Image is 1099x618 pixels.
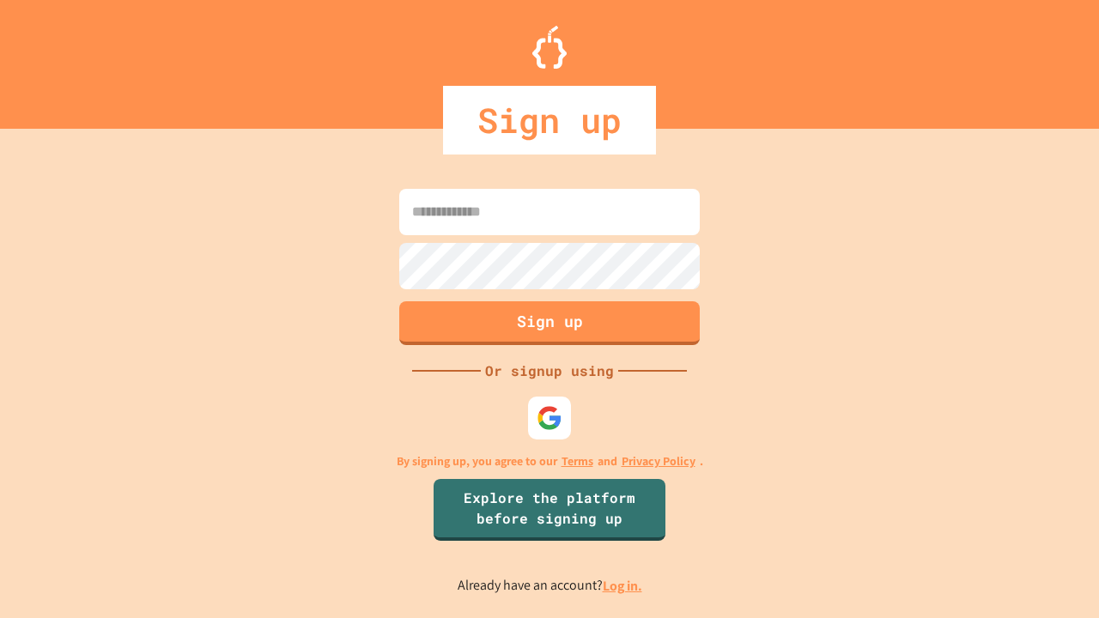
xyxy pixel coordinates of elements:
[481,360,618,381] div: Or signup using
[458,575,642,597] p: Already have an account?
[562,452,593,470] a: Terms
[399,301,700,345] button: Sign up
[397,452,703,470] p: By signing up, you agree to our and .
[622,452,695,470] a: Privacy Policy
[537,405,562,431] img: google-icon.svg
[434,479,665,541] a: Explore the platform before signing up
[532,26,567,69] img: Logo.svg
[603,577,642,595] a: Log in.
[443,86,656,154] div: Sign up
